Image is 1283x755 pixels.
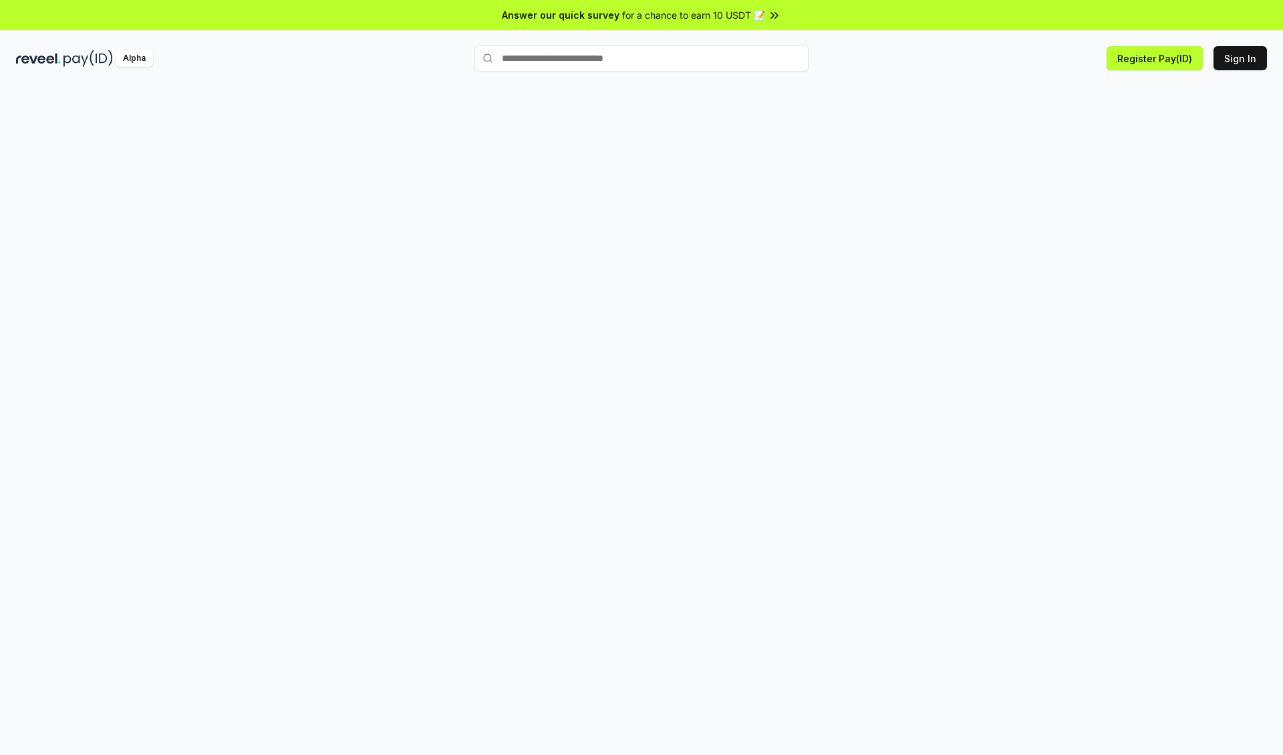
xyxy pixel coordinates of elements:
div: Alpha [116,50,153,67]
span: Answer our quick survey [502,8,619,22]
img: reveel_dark [16,50,61,67]
button: Sign In [1214,46,1267,70]
button: Register Pay(ID) [1107,46,1203,70]
img: pay_id [63,50,113,67]
span: for a chance to earn 10 USDT 📝 [622,8,765,22]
